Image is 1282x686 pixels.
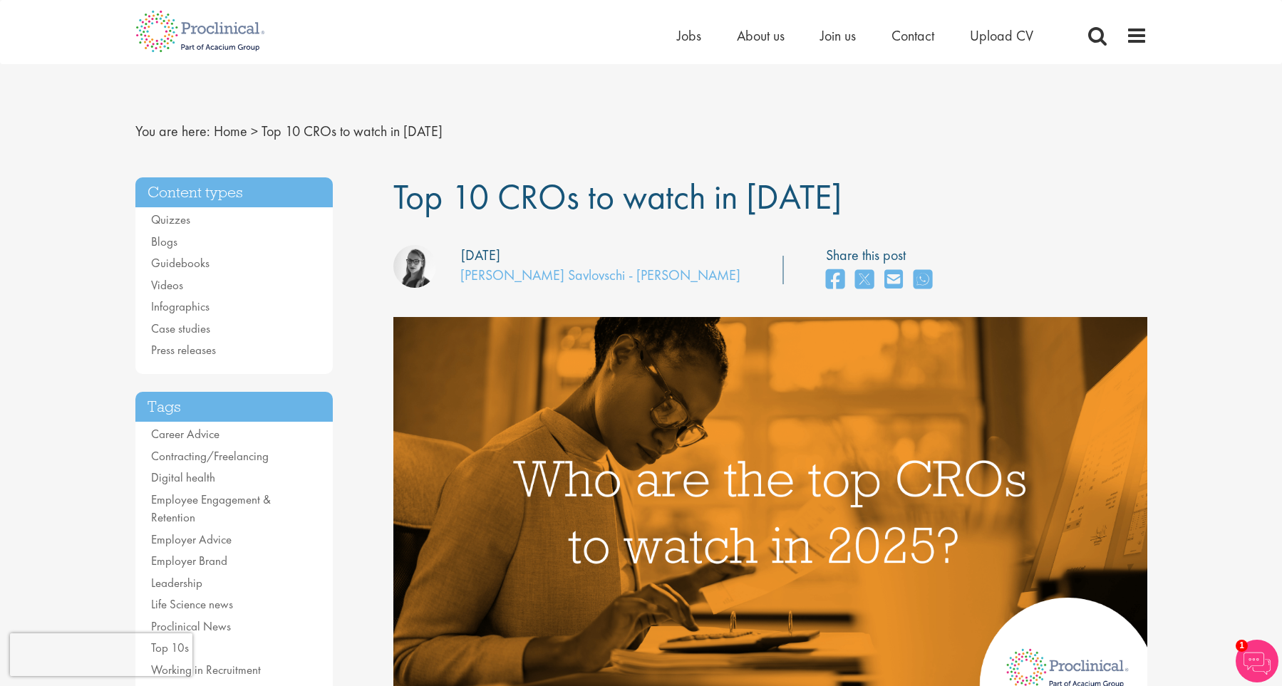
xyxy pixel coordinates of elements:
a: Jobs [677,26,701,45]
a: Videos [151,277,183,293]
a: Quizzes [151,212,190,227]
span: 1 [1236,640,1248,652]
a: share on email [884,265,903,296]
a: Join us [820,26,856,45]
a: share on twitter [855,265,874,296]
a: Employer Brand [151,553,227,568]
a: share on facebook [826,265,844,296]
a: breadcrumb link [214,122,247,140]
a: share on whats app [914,265,932,296]
img: Theodora Savlovschi - Wicks [393,245,436,288]
label: Share this post [826,245,939,266]
span: Top 10 CROs to watch in [DATE] [393,174,842,219]
a: Proclinical News [151,618,231,634]
a: [PERSON_NAME] Savlovschi - [PERSON_NAME] [460,266,740,284]
a: Career Advice [151,426,219,442]
a: Press releases [151,342,216,358]
img: Chatbot [1236,640,1278,682]
a: Contact [891,26,934,45]
div: [DATE] [461,245,500,266]
a: Employer Advice [151,531,232,547]
a: Case studies [151,321,210,336]
span: > [251,122,258,140]
a: Digital health [151,469,215,485]
a: Employee Engagement & Retention [151,492,271,526]
iframe: reCAPTCHA [10,633,192,676]
a: Working in Recruitment [151,662,261,677]
a: About us [737,26,785,45]
a: Life Science news [151,596,233,612]
a: Contracting/Freelancing [151,448,269,464]
a: Upload CV [970,26,1033,45]
a: Blogs [151,234,177,249]
h3: Tags [135,392,334,422]
a: Guidebooks [151,255,210,271]
a: Leadership [151,575,202,591]
span: You are here: [135,122,210,140]
a: Infographics [151,298,210,314]
span: Top 10 CROs to watch in [DATE] [262,122,443,140]
h3: Content types [135,177,334,208]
